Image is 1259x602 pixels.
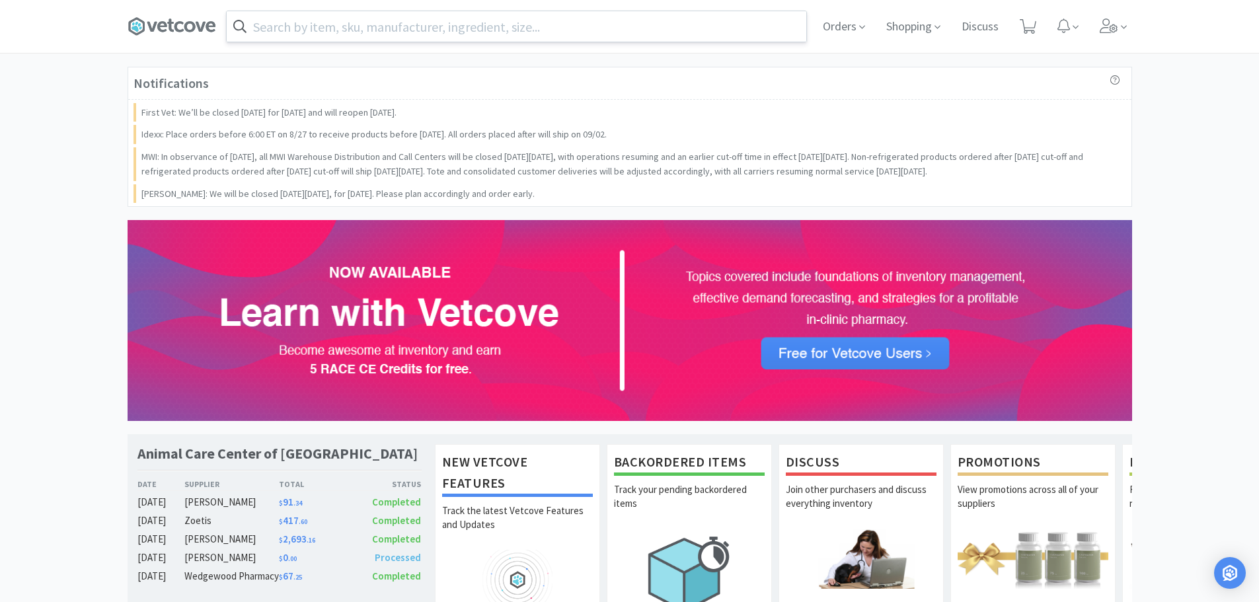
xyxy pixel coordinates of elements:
[137,444,418,463] h1: Animal Care Center of [GEOGRAPHIC_DATA]
[137,513,185,529] div: [DATE]
[184,568,279,584] div: Wedgewood Pharmacy
[279,551,297,564] span: 0
[1214,557,1246,589] div: Open Intercom Messenger
[958,482,1108,529] p: View promotions across all of your suppliers
[184,478,279,490] div: Supplier
[372,514,421,527] span: Completed
[279,573,283,582] span: $
[372,533,421,545] span: Completed
[184,550,279,566] div: [PERSON_NAME]
[141,127,607,141] p: Idexx: Place orders before 6:00 ET on 8/27 to receive products before [DATE]. All orders placed a...
[137,550,185,566] div: [DATE]
[293,499,302,508] span: . 34
[288,554,297,563] span: . 00
[372,570,421,582] span: Completed
[137,494,422,510] a: [DATE][PERSON_NAME]$91.34Completed
[137,531,185,547] div: [DATE]
[137,513,422,529] a: [DATE]Zoetis$417.60Completed
[184,494,279,510] div: [PERSON_NAME]
[786,529,936,589] img: hero_discuss.png
[958,451,1108,476] h1: Promotions
[279,554,283,563] span: $
[307,536,315,545] span: . 16
[137,531,422,547] a: [DATE][PERSON_NAME]$2,693.16Completed
[279,499,283,508] span: $
[279,570,302,582] span: 67
[141,149,1121,179] p: MWI: In observance of [DATE], all MWI Warehouse Distribution and Call Centers will be closed [DAT...
[614,482,765,529] p: Track your pending backordered items
[184,531,279,547] div: [PERSON_NAME]
[614,451,765,476] h1: Backordered Items
[128,220,1132,421] img: 72e902af0f5a4fbaa8a378133742b35d.png
[134,73,209,94] h3: Notifications
[372,496,421,508] span: Completed
[786,482,936,529] p: Join other purchasers and discuss everything inventory
[137,550,422,566] a: [DATE][PERSON_NAME]$0.00Processed
[442,451,593,497] h1: New Vetcove Features
[299,517,307,526] span: . 60
[184,513,279,529] div: Zoetis
[958,529,1108,589] img: hero_promotions.png
[442,504,593,550] p: Track the latest Vetcove Features and Updates
[279,478,350,490] div: Total
[956,21,1004,33] a: Discuss
[375,551,421,564] span: Processed
[279,496,302,508] span: 91
[137,478,185,490] div: Date
[227,11,806,42] input: Search by item, sku, manufacturer, ingredient, size...
[279,514,307,527] span: 417
[350,478,422,490] div: Status
[141,105,397,120] p: First Vet: We’ll be closed [DATE] for [DATE] and will reopen [DATE].
[141,186,535,201] p: [PERSON_NAME]: We will be closed [DATE][DATE], for [DATE]. Please plan accordingly and order early.
[279,533,315,545] span: 2,693
[137,568,185,584] div: [DATE]
[137,494,185,510] div: [DATE]
[279,536,283,545] span: $
[137,568,422,584] a: [DATE]Wedgewood Pharmacy$67.25Completed
[293,573,302,582] span: . 25
[279,517,283,526] span: $
[786,451,936,476] h1: Discuss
